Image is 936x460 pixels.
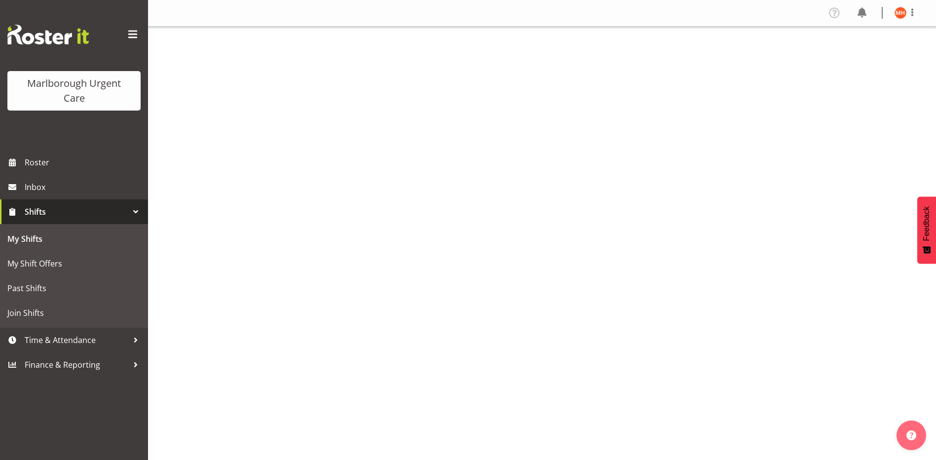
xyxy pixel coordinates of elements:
span: My Shift Offers [7,256,141,271]
span: Past Shifts [7,281,141,296]
span: My Shifts [7,231,141,246]
button: Feedback - Show survey [917,196,936,264]
a: My Shifts [2,227,146,251]
span: Join Shifts [7,306,141,320]
img: Rosterit website logo [7,25,89,44]
a: My Shift Offers [2,251,146,276]
span: Shifts [25,204,128,219]
span: Roster [25,155,143,170]
span: Inbox [25,180,143,194]
span: Time & Attendance [25,333,128,347]
div: Marlborough Urgent Care [17,76,131,106]
a: Past Shifts [2,276,146,301]
a: Join Shifts [2,301,146,325]
img: margret-hall11842.jpg [895,7,906,19]
span: Finance & Reporting [25,357,128,372]
img: help-xxl-2.png [906,430,916,440]
span: Feedback [922,206,931,241]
